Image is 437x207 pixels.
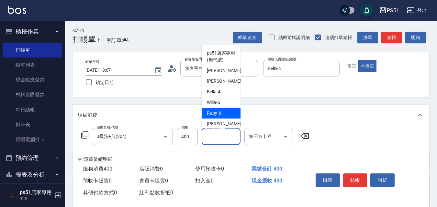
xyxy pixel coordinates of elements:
[207,50,235,63] span: ps51店家專用 (無代號)
[78,112,97,119] p: 項目消費
[376,4,402,17] button: PS51
[387,6,399,15] div: PS51
[3,102,62,117] a: 每日結帳
[84,156,113,163] p: 隱藏業績明細
[3,166,62,183] button: 報表及分析
[3,57,62,72] a: 帳單列表
[3,117,62,132] a: 排班表
[381,32,402,44] button: 結帳
[73,28,96,33] h2: Key In
[3,23,62,40] button: 櫃檯作業
[160,131,171,142] button: Open
[207,78,245,85] span: [PERSON_NAME] -2
[345,60,359,72] button: 指定
[207,88,220,95] span: Bella -4
[207,99,220,106] span: Willa -5
[233,32,262,44] button: 帳單速查
[85,59,99,64] label: 帳單日期
[95,79,114,86] span: 鎖定日期
[181,125,188,130] label: 價格
[343,173,367,187] button: 結帳
[404,5,429,16] button: 登出
[325,34,352,41] span: 連續打單結帳
[252,178,282,184] span: 現金應收 400
[185,57,222,62] label: 顧客姓名/手機號碼/編號
[358,60,376,72] button: 不指定
[96,125,118,130] label: 服務名稱/代號
[360,4,373,17] button: save
[83,166,112,172] span: 服務消費 400
[280,131,291,142] button: Open
[73,105,429,125] div: 項目消費
[73,35,96,44] h3: 打帳單
[20,196,53,202] p: 主管
[151,63,166,78] button: Choose date, selected date is 2025-10-05
[195,178,214,184] span: 扣入金 0
[96,36,129,44] span: 上一筆訂單:#4
[139,190,173,196] span: 紅利點數折抵 0
[3,72,62,87] a: 現金收支登錄
[3,132,62,147] a: 現場電腦打卡
[3,150,62,166] button: 預約管理
[357,32,378,44] button: 掛單
[8,6,26,14] img: Logo
[268,57,296,62] label: 服務人員姓名/編號
[5,189,18,202] img: Person
[207,120,245,127] span: [PERSON_NAME] -7
[316,173,340,187] button: 掛單
[85,65,148,76] input: YYYY/MM/DD hh:mm
[83,178,112,184] span: 預收卡販賣 0
[139,166,163,172] span: 店販消費 0
[207,110,221,117] span: Ruby -6
[370,173,395,187] button: 明細
[195,166,224,172] span: 使用預收卡 0
[405,32,426,44] button: 明細
[83,190,117,196] span: 其他付款方式 0
[278,34,310,41] span: 結帳前確認明細
[3,43,62,57] a: 打帳單
[20,189,53,196] h5: ps51店家專用
[139,178,168,184] span: 會員卡販賣 0
[207,67,245,74] span: [PERSON_NAME] -2
[252,166,282,172] span: 業績合計 400
[3,87,62,102] a: 材料自購登錄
